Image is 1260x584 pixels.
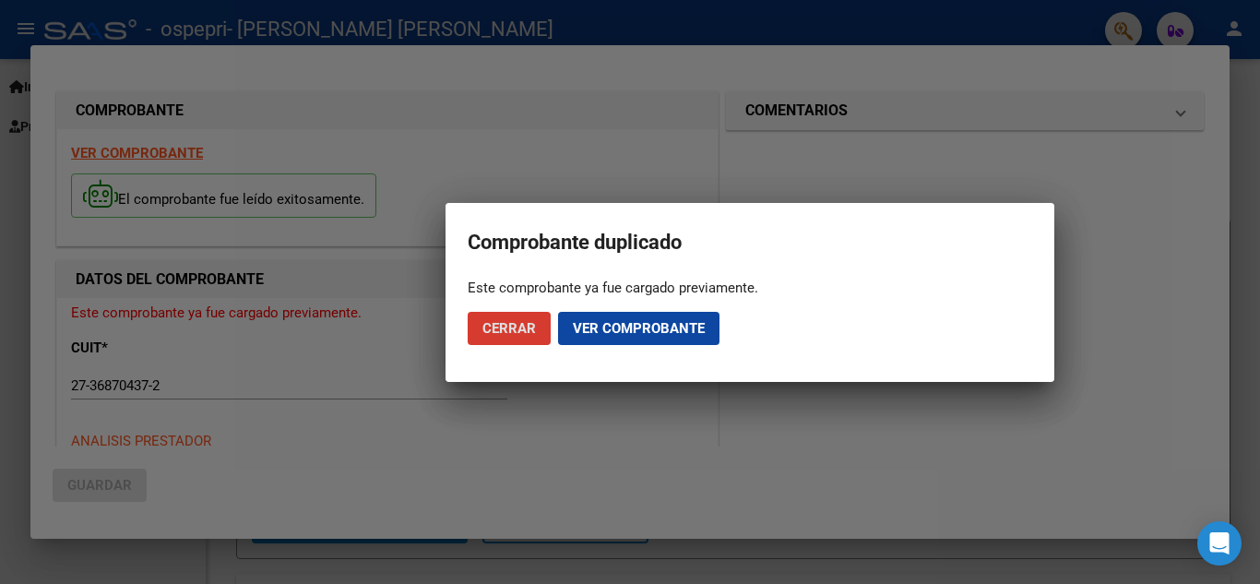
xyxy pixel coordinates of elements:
div: Open Intercom Messenger [1197,521,1242,566]
div: Este comprobante ya fue cargado previamente. [468,279,1032,297]
button: Ver comprobante [558,312,719,345]
button: Cerrar [468,312,551,345]
span: Cerrar [482,320,536,337]
h2: Comprobante duplicado [468,225,1032,260]
span: Ver comprobante [573,320,705,337]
